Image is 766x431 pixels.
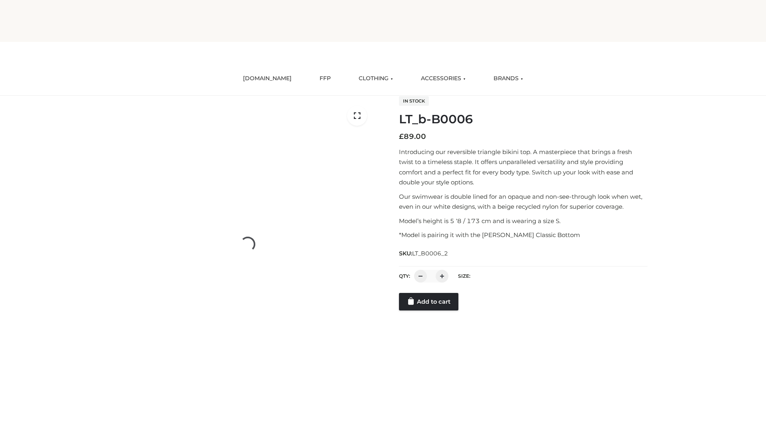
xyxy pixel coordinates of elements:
span: LT_B0006_2 [412,250,448,257]
p: Our swimwear is double lined for an opaque and non-see-through look when wet, even in our white d... [399,192,648,212]
a: [DOMAIN_NAME] [237,70,298,87]
span: In stock [399,96,429,106]
a: FFP [314,70,337,87]
p: Model’s height is 5 ‘8 / 173 cm and is wearing a size S. [399,216,648,226]
label: Size: [458,273,470,279]
a: Add to cart [399,293,458,310]
span: SKU: [399,249,449,258]
a: BRANDS [488,70,529,87]
bdi: 89.00 [399,132,426,141]
a: CLOTHING [353,70,399,87]
span: £ [399,132,404,141]
a: ACCESSORIES [415,70,472,87]
label: QTY: [399,273,410,279]
p: *Model is pairing it with the [PERSON_NAME] Classic Bottom [399,230,648,240]
p: Introducing our reversible triangle bikini top. A masterpiece that brings a fresh twist to a time... [399,147,648,188]
h1: LT_b-B0006 [399,112,648,127]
